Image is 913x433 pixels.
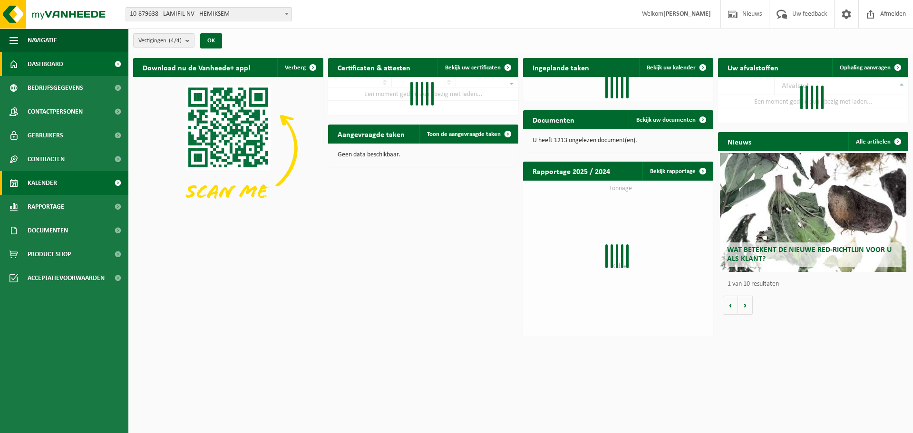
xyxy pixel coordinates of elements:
span: Dashboard [28,52,63,76]
span: Navigatie [28,29,57,52]
a: Bekijk uw kalender [639,58,712,77]
img: Download de VHEPlus App [133,77,323,220]
h2: Ingeplande taken [523,58,599,77]
a: Alle artikelen [848,132,907,151]
span: Contactpersonen [28,100,83,124]
p: Geen data beschikbaar. [338,152,509,158]
span: Gebruikers [28,124,63,147]
button: Vestigingen(4/4) [133,33,194,48]
span: Wat betekent de nieuwe RED-richtlijn voor u als klant? [727,246,892,263]
h2: Certificaten & attesten [328,58,420,77]
p: U heeft 1213 ongelezen document(en). [533,137,704,144]
button: Verberg [277,58,322,77]
p: 1 van 10 resultaten [728,281,903,288]
span: Verberg [285,65,306,71]
a: Bekijk uw certificaten [437,58,517,77]
span: Toon de aangevraagde taken [427,131,501,137]
a: Ophaling aanvragen [832,58,907,77]
span: Bekijk uw kalender [647,65,696,71]
span: 10-879638 - LAMIFIL NV - HEMIKSEM [126,7,292,21]
button: Volgende [738,296,753,315]
count: (4/4) [169,38,182,44]
h2: Documenten [523,110,584,129]
span: Acceptatievoorwaarden [28,266,105,290]
h2: Rapportage 2025 / 2024 [523,162,620,180]
a: Bekijk uw documenten [629,110,712,129]
strong: [PERSON_NAME] [663,10,711,18]
span: Bedrijfsgegevens [28,76,83,100]
span: Product Shop [28,242,71,266]
span: Bekijk uw documenten [636,117,696,123]
button: Vorige [723,296,738,315]
span: Ophaling aanvragen [840,65,891,71]
span: Contracten [28,147,65,171]
h2: Uw afvalstoffen [718,58,788,77]
span: 10-879638 - LAMIFIL NV - HEMIKSEM [126,8,291,21]
h2: Download nu de Vanheede+ app! [133,58,260,77]
span: Documenten [28,219,68,242]
h2: Aangevraagde taken [328,125,414,143]
span: Vestigingen [138,34,182,48]
a: Toon de aangevraagde taken [419,125,517,144]
h2: Nieuws [718,132,761,151]
a: Wat betekent de nieuwe RED-richtlijn voor u als klant? [720,153,906,272]
span: Bekijk uw certificaten [445,65,501,71]
button: OK [200,33,222,48]
span: Kalender [28,171,57,195]
span: Rapportage [28,195,64,219]
a: Bekijk rapportage [642,162,712,181]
